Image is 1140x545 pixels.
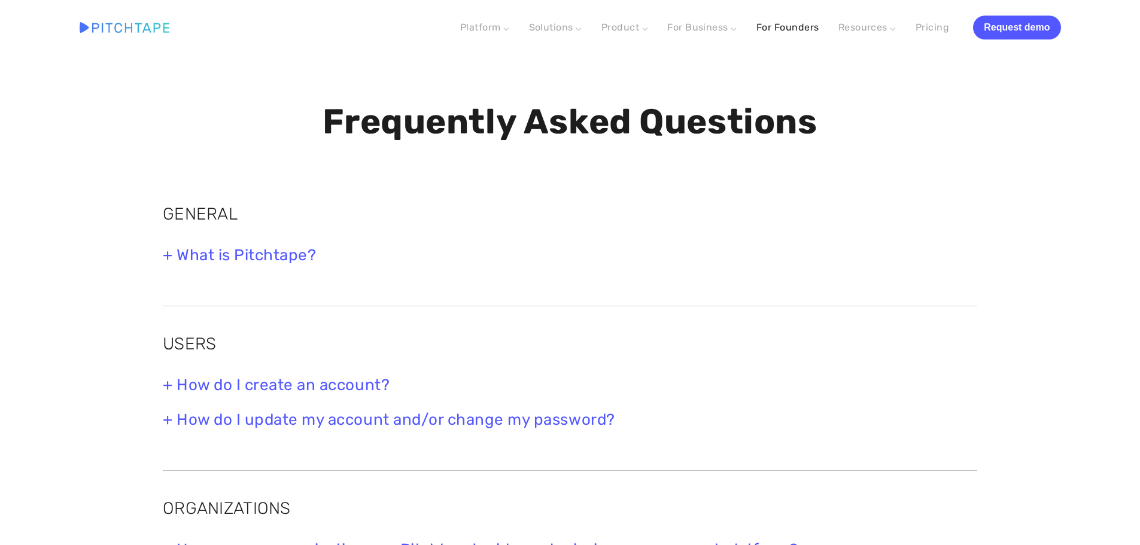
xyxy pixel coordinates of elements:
h2: GENERAL [163,202,977,226]
h2: ORGANIZATIONS [163,497,977,520]
h3: + What is Pitchtape? [163,246,977,264]
h3: + How do I create an account? [163,376,977,394]
a: For Business ⌵ [667,22,737,33]
a: For Founders [756,17,819,38]
h3: + How do I update my account and/or change my password? [163,410,977,429]
a: Platform ⌵ [460,22,510,33]
strong: Frequently Asked Questions [323,101,817,142]
a: Pricing [916,17,949,38]
a: Resources ⌵ [838,22,896,33]
a: Product ⌵ [601,22,648,33]
img: Pitchtape | Video Submission Management Software [80,22,169,32]
a: Request demo [973,16,1060,39]
a: Solutions ⌵ [529,22,582,33]
h2: USERS [163,332,977,355]
iframe: Chat Widget [1080,488,1140,545]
